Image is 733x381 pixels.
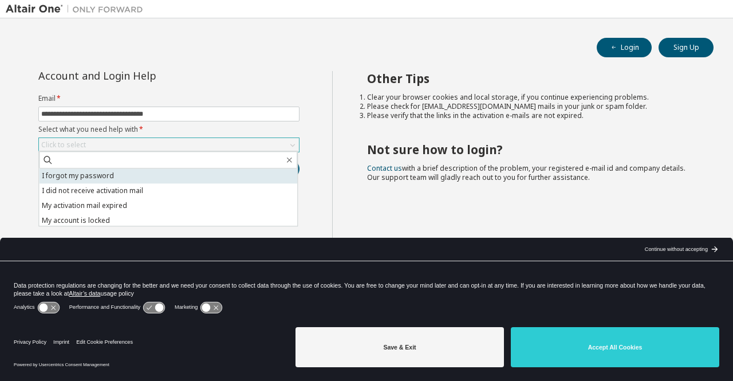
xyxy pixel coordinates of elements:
div: Click to select [39,138,299,152]
div: Click to select [41,140,86,150]
h2: Other Tips [367,71,693,86]
li: Please check for [EMAIL_ADDRESS][DOMAIN_NAME] mails in your junk or spam folder. [367,102,693,111]
div: Account and Login Help [38,71,247,80]
a: Contact us [367,163,402,173]
li: Clear your browser cookies and local storage, if you continue experiencing problems. [367,93,693,102]
li: Please verify that the links in the activation e-mails are not expired. [367,111,693,120]
img: Altair One [6,3,149,15]
li: I forgot my password [39,168,297,183]
button: Sign Up [659,38,714,57]
span: with a brief description of the problem, your registered e-mail id and company details. Our suppo... [367,163,685,182]
label: Select what you need help with [38,125,299,134]
button: Login [597,38,652,57]
h2: Not sure how to login? [367,142,693,157]
label: Email [38,94,299,103]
